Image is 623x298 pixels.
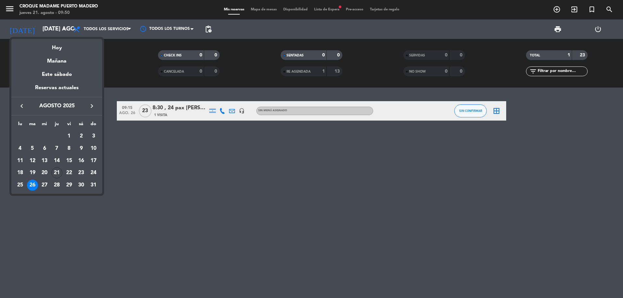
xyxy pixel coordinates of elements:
[88,102,96,110] i: keyboard_arrow_right
[26,120,39,130] th: martes
[63,179,75,191] td: 29 de agosto de 2025
[18,102,26,110] i: keyboard_arrow_left
[27,167,38,178] div: 19
[39,167,50,178] div: 20
[14,120,26,130] th: lunes
[11,52,102,66] div: Mañana
[39,155,50,166] div: 13
[88,155,99,166] div: 17
[88,167,99,178] div: 24
[51,179,63,191] td: 28 de agosto de 2025
[75,179,88,191] td: 30 de agosto de 2025
[27,143,38,154] div: 5
[11,39,102,52] div: Hoy
[63,120,75,130] th: viernes
[14,155,26,167] td: 11 de agosto de 2025
[88,143,99,154] div: 10
[87,179,100,191] td: 31 de agosto de 2025
[76,155,87,166] div: 16
[51,167,63,179] td: 21 de agosto de 2025
[26,155,39,167] td: 12 de agosto de 2025
[64,143,75,154] div: 8
[38,167,51,179] td: 20 de agosto de 2025
[16,102,28,110] button: keyboard_arrow_left
[75,142,88,155] td: 9 de agosto de 2025
[76,143,87,154] div: 9
[88,180,99,191] div: 31
[26,142,39,155] td: 5 de agosto de 2025
[38,142,51,155] td: 6 de agosto de 2025
[11,66,102,84] div: Este sábado
[51,155,63,167] td: 14 de agosto de 2025
[38,120,51,130] th: miércoles
[64,167,75,178] div: 22
[75,155,88,167] td: 16 de agosto de 2025
[76,131,87,142] div: 2
[11,84,102,97] div: Reservas actuales
[39,180,50,191] div: 27
[38,179,51,191] td: 27 de agosto de 2025
[63,167,75,179] td: 22 de agosto de 2025
[76,167,87,178] div: 23
[14,130,63,142] td: AGO.
[63,155,75,167] td: 15 de agosto de 2025
[14,179,26,191] td: 25 de agosto de 2025
[26,179,39,191] td: 26 de agosto de 2025
[51,143,62,154] div: 7
[64,155,75,166] div: 15
[87,142,100,155] td: 10 de agosto de 2025
[51,142,63,155] td: 7 de agosto de 2025
[87,167,100,179] td: 24 de agosto de 2025
[63,142,75,155] td: 8 de agosto de 2025
[76,180,87,191] div: 30
[15,155,26,166] div: 11
[51,167,62,178] div: 21
[27,155,38,166] div: 12
[51,180,62,191] div: 28
[75,130,88,142] td: 2 de agosto de 2025
[87,120,100,130] th: domingo
[38,155,51,167] td: 13 de agosto de 2025
[15,167,26,178] div: 18
[14,167,26,179] td: 18 de agosto de 2025
[27,180,38,191] div: 26
[15,180,26,191] div: 25
[64,180,75,191] div: 29
[51,155,62,166] div: 14
[39,143,50,154] div: 6
[87,155,100,167] td: 17 de agosto de 2025
[75,120,88,130] th: sábado
[75,167,88,179] td: 23 de agosto de 2025
[15,143,26,154] div: 4
[14,142,26,155] td: 4 de agosto de 2025
[87,130,100,142] td: 3 de agosto de 2025
[88,131,99,142] div: 3
[26,167,39,179] td: 19 de agosto de 2025
[28,102,86,110] span: agosto 2025
[51,120,63,130] th: jueves
[86,102,98,110] button: keyboard_arrow_right
[64,131,75,142] div: 1
[63,130,75,142] td: 1 de agosto de 2025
